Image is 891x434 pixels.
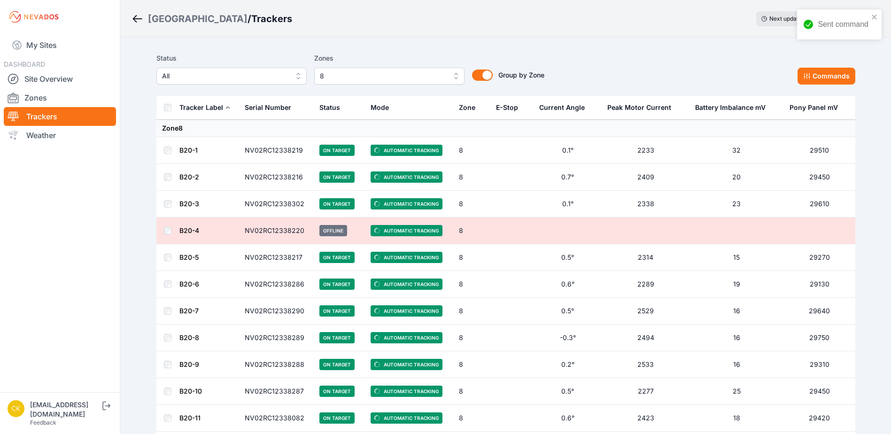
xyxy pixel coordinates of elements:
[453,351,490,378] td: 8
[695,96,773,119] button: Battery Imbalance mV
[534,164,602,191] td: 0.7°
[690,271,784,298] td: 19
[179,103,223,112] div: Tracker Label
[769,15,808,22] span: Next update in
[8,9,60,24] img: Nevados
[179,173,199,181] a: B20-2
[162,70,288,82] span: All
[784,378,855,405] td: 29450
[496,103,518,112] div: E-Stop
[871,13,878,21] button: close
[239,244,314,271] td: NV02RC12338217
[459,96,483,119] button: Zone
[179,333,199,341] a: B20-8
[148,12,248,25] a: [GEOGRAPHIC_DATA]
[784,191,855,217] td: 29610
[8,400,24,417] img: ckent@prim.com
[179,360,199,368] a: B20-9
[132,7,292,31] nav: Breadcrumb
[156,120,855,137] td: Zone 8
[4,126,116,145] a: Weather
[784,325,855,351] td: 29750
[784,164,855,191] td: 29450
[784,405,855,432] td: 29420
[459,103,475,112] div: Zone
[156,68,307,85] button: All
[695,103,766,112] div: Battery Imbalance mV
[496,96,526,119] button: E-Stop
[690,137,784,164] td: 32
[245,96,299,119] button: Serial Number
[607,103,671,112] div: Peak Motor Current
[30,400,101,419] div: [EMAIL_ADDRESS][DOMAIN_NAME]
[453,271,490,298] td: 8
[319,279,355,290] span: On Target
[239,325,314,351] td: NV02RC12338289
[371,145,442,156] span: Automatic Tracking
[534,271,602,298] td: 0.6°
[4,107,116,126] a: Trackers
[245,103,291,112] div: Serial Number
[179,200,199,208] a: B20-3
[534,405,602,432] td: 0.6°
[239,405,314,432] td: NV02RC12338082
[371,305,442,317] span: Automatic Tracking
[784,271,855,298] td: 29130
[690,325,784,351] td: 16
[319,412,355,424] span: On Target
[239,164,314,191] td: NV02RC12338216
[690,378,784,405] td: 25
[179,146,198,154] a: B20-1
[319,252,355,263] span: On Target
[239,217,314,244] td: NV02RC12338220
[453,405,490,432] td: 8
[534,191,602,217] td: 0.1°
[239,137,314,164] td: NV02RC12338219
[239,378,314,405] td: NV02RC12338287
[239,298,314,325] td: NV02RC12338290
[690,351,784,378] td: 16
[371,103,389,112] div: Mode
[4,60,45,68] span: DASHBOARD
[371,198,442,209] span: Automatic Tracking
[539,103,585,112] div: Current Angle
[790,103,838,112] div: Pony Panel mV
[4,70,116,88] a: Site Overview
[453,217,490,244] td: 8
[319,145,355,156] span: On Target
[534,325,602,351] td: -0.3°
[179,226,199,234] a: B20-4
[239,271,314,298] td: NV02RC12338286
[453,244,490,271] td: 8
[239,191,314,217] td: NV02RC12338302
[690,191,784,217] td: 23
[371,332,442,343] span: Automatic Tracking
[690,244,784,271] td: 15
[179,387,202,395] a: B20-10
[602,378,689,405] td: 2277
[690,298,784,325] td: 16
[602,298,689,325] td: 2529
[4,34,116,56] a: My Sites
[319,359,355,370] span: On Target
[690,405,784,432] td: 18
[602,164,689,191] td: 2409
[371,225,442,236] span: Automatic Tracking
[818,19,868,30] div: Sent command
[320,70,446,82] span: 8
[498,71,544,79] span: Group by Zone
[453,298,490,325] td: 8
[179,307,199,315] a: B20-7
[534,351,602,378] td: 0.2°
[534,378,602,405] td: 0.5°
[179,253,199,261] a: B20-5
[602,137,689,164] td: 2233
[602,271,689,298] td: 2289
[156,53,307,64] label: Status
[453,325,490,351] td: 8
[602,325,689,351] td: 2494
[4,88,116,107] a: Zones
[534,137,602,164] td: 0.1°
[30,419,56,426] a: Feedback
